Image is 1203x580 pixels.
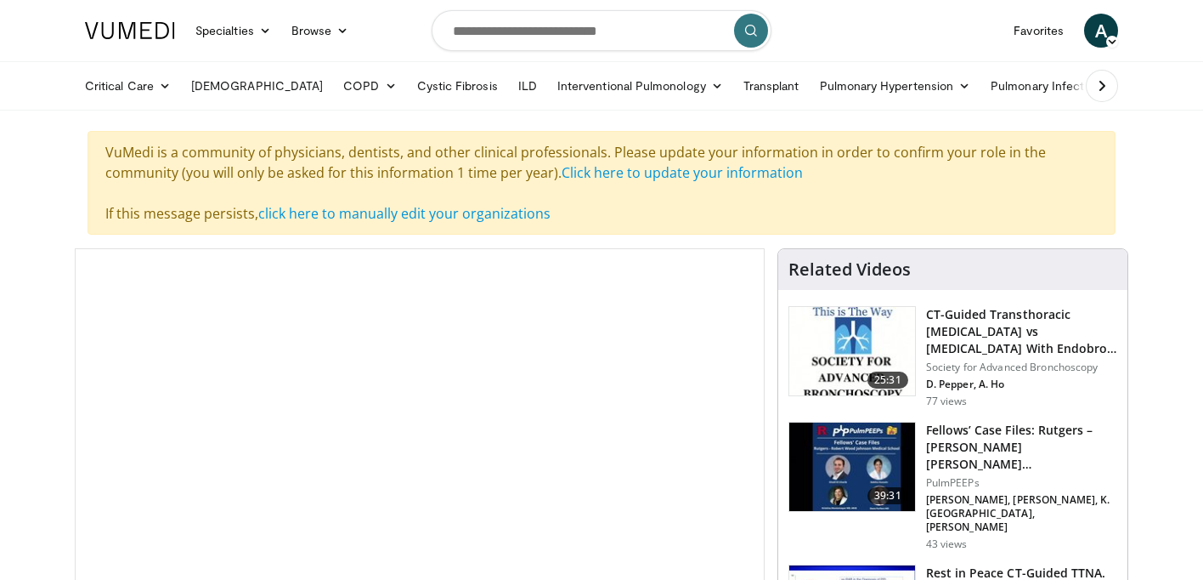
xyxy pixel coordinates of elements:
a: COPD [333,69,406,103]
a: Browse [281,14,359,48]
h3: CT-Guided Transthoracic [MEDICAL_DATA] vs [MEDICAL_DATA] With Endobro… [926,306,1117,357]
h4: Related Videos [788,259,911,280]
a: Specialties [185,14,281,48]
h3: Fellows’ Case Files: Rutgers – [PERSON_NAME] [PERSON_NAME][GEOGRAPHIC_DATA] [926,422,1117,473]
input: Search topics, interventions [432,10,771,51]
a: Pulmonary Hypertension [810,69,981,103]
a: ILD [508,69,547,103]
a: 25:31 CT-Guided Transthoracic [MEDICAL_DATA] vs [MEDICAL_DATA] With Endobro… Society for Advanced... [788,306,1117,408]
a: Pulmonary Infection [980,69,1127,103]
p: PulmPEEPs [926,476,1117,490]
img: VuMedi Logo [85,22,175,39]
p: 77 views [926,395,968,408]
a: A [1084,14,1118,48]
a: Click here to update your information [562,163,803,182]
a: [DEMOGRAPHIC_DATA] [181,69,333,103]
img: e0825d15-7f89-4dd3-97a2-08b82e13de26.150x105_q85_crop-smart_upscale.jpg [789,423,915,511]
a: Cystic Fibrosis [407,69,508,103]
a: Transplant [733,69,810,103]
p: 43 views [926,537,968,551]
div: VuMedi is a community of physicians, dentists, and other clinical professionals. Please update yo... [88,131,1115,235]
span: 25:31 [867,372,908,389]
a: 39:31 Fellows’ Case Files: Rutgers – [PERSON_NAME] [PERSON_NAME][GEOGRAPHIC_DATA] PulmPEEPs [PERS... [788,422,1117,551]
p: Society for Advanced Bronchoscopy [926,361,1117,374]
a: Favorites [1003,14,1074,48]
a: Critical Care [75,69,181,103]
p: D. Pepper, A. Ho [926,378,1117,391]
img: 3d503dfe-b268-46c0-a434-9f1fbc73d701.150x105_q85_crop-smart_upscale.jpg [789,307,915,395]
span: 39:31 [867,487,908,504]
a: Interventional Pulmonology [547,69,733,103]
a: click here to manually edit your organizations [258,204,551,223]
p: [PERSON_NAME], [PERSON_NAME], K. [GEOGRAPHIC_DATA], [PERSON_NAME] [926,493,1117,534]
